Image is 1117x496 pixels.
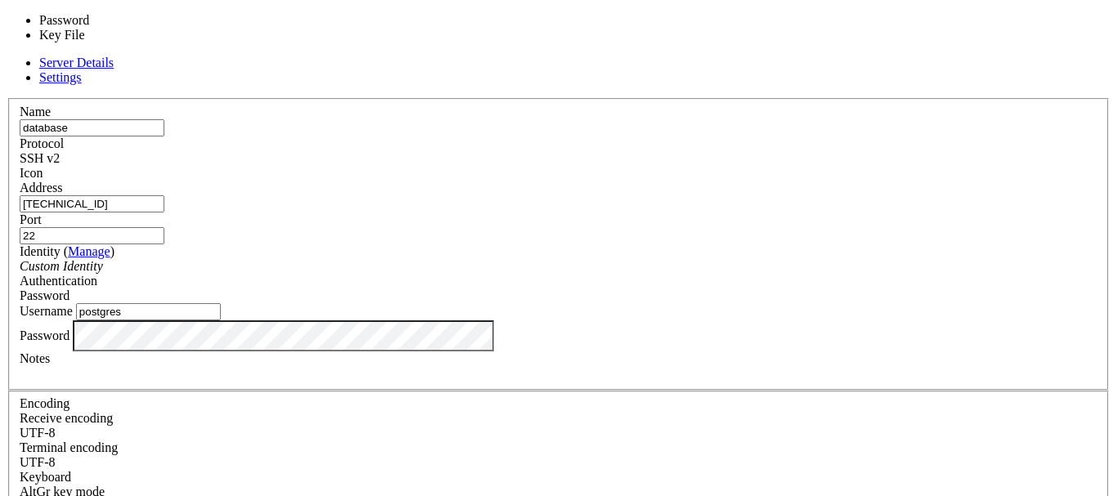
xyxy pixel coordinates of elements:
[20,105,51,118] label: Name
[20,244,114,258] label: Identity
[20,304,73,318] label: Username
[68,244,110,258] a: Manage
[20,455,56,469] span: UTF-8
[20,274,97,288] label: Authentication
[39,13,169,28] li: Password
[20,227,164,244] input: Port Number
[76,303,221,320] input: Login Username
[20,426,1097,440] div: UTF-8
[20,440,118,454] label: The default terminal encoding. ISO-2022 enables character map translations (like graphics maps). ...
[20,455,1097,470] div: UTF-8
[20,288,1097,303] div: Password
[20,351,50,365] label: Notes
[20,136,64,150] label: Protocol
[39,70,82,84] a: Settings
[20,119,164,136] input: Server Name
[20,328,70,342] label: Password
[20,181,62,194] label: Address
[20,426,56,440] span: UTF-8
[20,288,70,302] span: Password
[20,166,43,180] label: Icon
[20,259,103,273] i: Custom Identity
[20,195,164,212] input: Host Name or IP
[64,244,114,258] span: ( )
[20,396,70,410] label: Encoding
[20,259,1097,274] div: Custom Identity
[39,56,114,69] a: Server Details
[20,212,42,226] label: Port
[20,151,60,165] span: SSH v2
[39,28,169,42] li: Key File
[20,151,1097,166] div: SSH v2
[20,411,113,425] label: Set the expected encoding for data received from the host. If the encodings do not match, visual ...
[20,470,71,484] label: Keyboard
